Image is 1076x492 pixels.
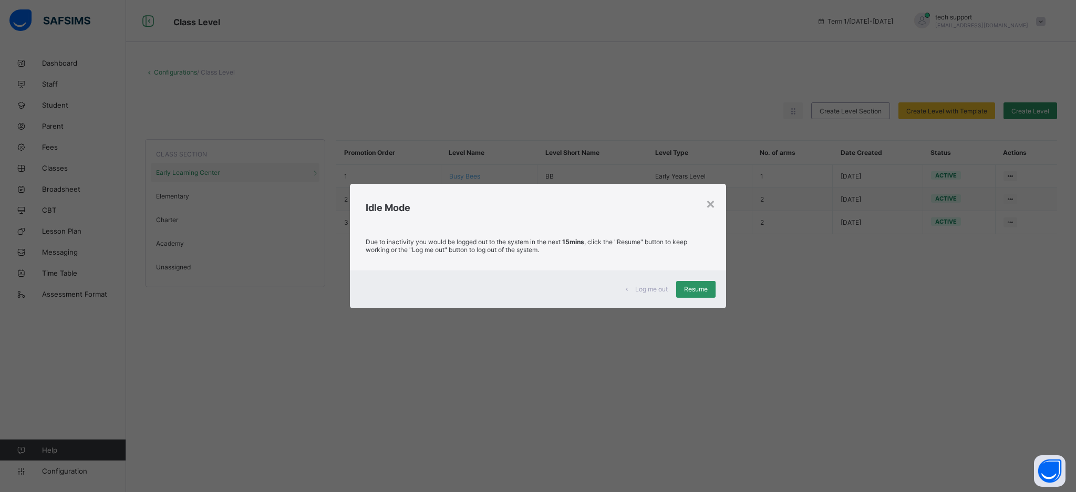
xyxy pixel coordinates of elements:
strong: 15mins [562,238,584,246]
button: Open asap [1034,455,1065,487]
span: Resume [684,285,708,293]
h2: Idle Mode [366,202,711,213]
p: Due to inactivity you would be logged out to the system in the next , click the "Resume" button t... [366,238,711,254]
span: Log me out [635,285,668,293]
div: × [706,194,716,212]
